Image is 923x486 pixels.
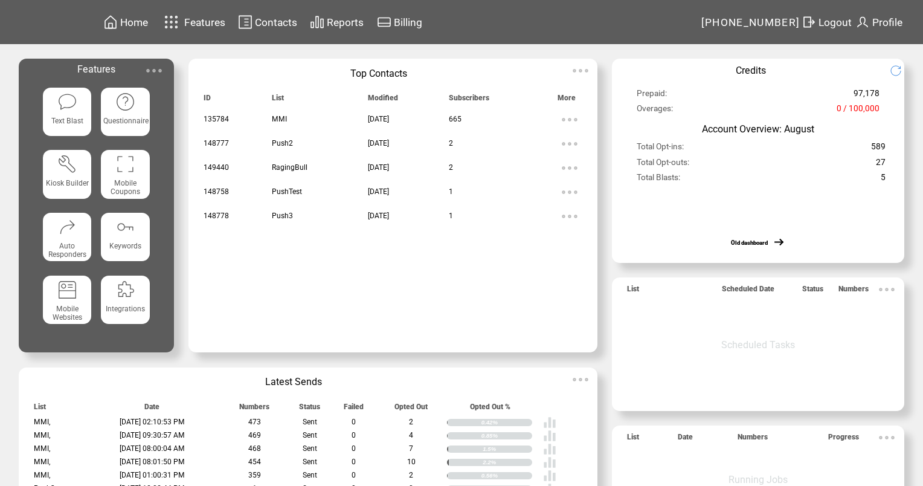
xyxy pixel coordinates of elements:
[236,13,299,31] a: Contacts
[409,418,413,426] span: 2
[34,444,50,453] span: MMI,
[449,94,489,108] span: Subscribers
[238,15,252,30] img: contacts.svg
[558,156,582,180] img: ellypsis.svg
[558,94,576,108] span: More
[881,172,886,187] span: 5
[327,16,364,28] span: Reports
[375,13,424,31] a: Billing
[377,15,391,30] img: creidtcard.svg
[255,16,297,28] span: Contacts
[637,88,667,103] span: Prepaid:
[543,416,556,429] img: poll%20-%20white.svg
[627,433,639,447] span: List
[407,458,416,466] span: 10
[352,471,356,479] span: 0
[890,65,911,77] img: refresh.png
[272,94,284,108] span: List
[115,92,135,112] img: questionnaire.svg
[204,139,229,147] span: 148777
[875,277,899,302] img: ellypsis.svg
[248,471,261,479] span: 359
[239,403,269,416] span: Numbers
[855,15,870,30] img: profile.svg
[34,418,50,426] span: MMI,
[43,150,91,203] a: Kiosk Builder
[802,285,823,299] span: Status
[352,431,356,439] span: 0
[637,141,684,157] span: Total Opt-ins:
[144,403,159,416] span: Date
[449,139,453,147] span: 2
[111,179,140,196] span: Mobile Coupons
[48,242,86,259] span: Auto Responders
[120,431,185,439] span: [DATE] 09:30:57 AM
[109,242,141,250] span: Keywords
[34,458,50,466] span: MMI,
[875,426,899,450] img: ellypsis.svg
[368,163,389,172] span: [DATE]
[204,212,229,220] span: 148778
[352,458,356,466] span: 0
[248,431,261,439] span: 469
[818,16,852,28] span: Logout
[470,403,510,416] span: Opted Out %
[543,469,556,482] img: poll%20-%20white.svg
[449,187,453,196] span: 1
[303,471,317,479] span: Sent
[142,59,166,83] img: ellypsis.svg
[449,212,453,220] span: 1
[101,276,149,329] a: Integrations
[120,16,148,28] span: Home
[303,418,317,426] span: Sent
[272,139,293,147] span: Push2
[701,16,800,28] span: [PHONE_NUMBER]
[802,15,816,30] img: exit.svg
[854,88,880,103] span: 97,178
[204,163,229,172] span: 149440
[34,403,46,416] span: List
[53,305,82,322] span: Mobile Websites
[352,418,356,426] span: 0
[637,157,689,172] span: Total Opt-outs:
[43,276,91,329] a: Mobile Websites
[449,115,461,123] span: 665
[558,108,582,132] img: ellypsis.svg
[57,154,77,174] img: tool%201.svg
[837,103,880,118] span: 0 / 100,000
[308,13,365,31] a: Reports
[876,157,886,172] span: 27
[637,103,673,118] span: Overages:
[120,458,185,466] span: [DATE] 08:01:50 PM
[272,187,302,196] span: PushTest
[120,471,185,479] span: [DATE] 01:00:31 PM
[43,88,91,141] a: Text Blast
[558,180,582,204] img: ellypsis.svg
[310,15,324,30] img: chart.svg
[248,418,261,426] span: 473
[101,13,150,31] a: Home
[871,141,886,157] span: 589
[299,403,320,416] span: Status
[159,10,227,34] a: Features
[721,339,795,351] span: Scheduled Tasks
[204,115,229,123] span: 135784
[77,63,115,75] span: Features
[265,376,322,387] span: Latest Sends
[481,419,532,426] div: 0.42%
[368,187,389,196] span: [DATE]
[678,433,693,447] span: Date
[115,280,135,300] img: integrations.svg
[272,212,293,220] span: Push3
[702,123,814,135] span: Account Overview: August
[120,444,185,453] span: [DATE] 08:00:04 AM
[481,432,532,439] div: 0.85%
[204,94,211,108] span: ID
[394,16,422,28] span: Billing
[103,15,118,30] img: home.svg
[115,154,135,174] img: coupons.svg
[303,444,317,453] span: Sent
[106,305,145,313] span: Integrations
[272,115,287,123] span: MMI
[34,431,50,439] span: MMI,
